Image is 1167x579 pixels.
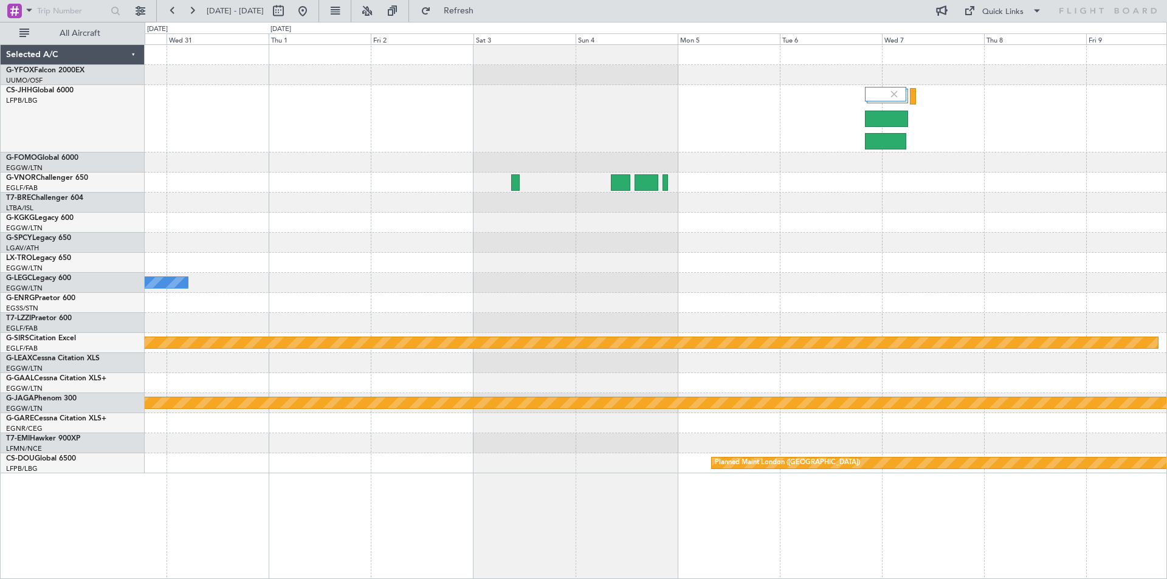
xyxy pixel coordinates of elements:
a: EGNR/CEG [6,424,43,433]
a: G-ENRGPraetor 600 [6,295,75,302]
a: CS-DOUGlobal 6500 [6,455,76,462]
a: G-VNORChallenger 650 [6,174,88,182]
div: Sat 3 [473,33,576,44]
a: G-GAALCessna Citation XLS+ [6,375,106,382]
span: G-SPCY [6,235,32,242]
span: G-KGKG [6,214,35,222]
a: G-FOMOGlobal 6000 [6,154,78,162]
span: All Aircraft [32,29,128,38]
a: G-LEGCLegacy 600 [6,275,71,282]
span: LX-TRO [6,255,32,262]
span: G-GAAL [6,375,34,382]
a: T7-BREChallenger 604 [6,194,83,202]
a: G-JAGAPhenom 300 [6,395,77,402]
span: G-LEGC [6,275,32,282]
div: Planned Maint London ([GEOGRAPHIC_DATA]) [715,454,860,472]
a: T7-EMIHawker 900XP [6,435,80,442]
span: Refresh [433,7,484,15]
a: LGAV/ATH [6,244,39,253]
span: CS-DOU [6,455,35,462]
a: EGGW/LTN [6,284,43,293]
span: G-GARE [6,415,34,422]
a: EGLF/FAB [6,324,38,333]
a: G-YFOXFalcon 2000EX [6,67,84,74]
span: G-LEAX [6,355,32,362]
a: LFPB/LBG [6,96,38,105]
a: G-KGKGLegacy 600 [6,214,74,222]
a: EGGW/LTN [6,163,43,173]
span: T7-BRE [6,194,31,202]
a: EGGW/LTN [6,384,43,393]
a: CS-JHHGlobal 6000 [6,87,74,94]
span: T7-EMI [6,435,30,442]
a: EGGW/LTN [6,364,43,373]
img: gray-close.svg [889,89,900,100]
a: LFPB/LBG [6,464,38,473]
a: EGGW/LTN [6,404,43,413]
a: G-SPCYLegacy 650 [6,235,71,242]
a: G-GARECessna Citation XLS+ [6,415,106,422]
div: Mon 5 [678,33,780,44]
div: Wed 7 [882,33,984,44]
button: Refresh [415,1,488,21]
a: G-LEAXCessna Citation XLS [6,355,100,362]
span: T7-LZZI [6,315,31,322]
span: G-SIRS [6,335,29,342]
a: LX-TROLegacy 650 [6,255,71,262]
div: Thu 1 [269,33,371,44]
a: EGGW/LTN [6,224,43,233]
span: G-VNOR [6,174,36,182]
span: G-YFOX [6,67,34,74]
span: G-JAGA [6,395,34,402]
a: LFMN/NCE [6,444,42,453]
a: LTBA/ISL [6,204,33,213]
a: G-SIRSCitation Excel [6,335,76,342]
a: UUMO/OSF [6,76,43,85]
a: EGLF/FAB [6,183,38,193]
div: Wed 31 [167,33,269,44]
a: EGGW/LTN [6,264,43,273]
div: Thu 8 [984,33,1086,44]
div: Tue 6 [780,33,882,44]
div: [DATE] [270,24,291,35]
a: EGSS/STN [6,304,38,313]
span: G-ENRG [6,295,35,302]
a: EGLF/FAB [6,344,38,353]
button: All Aircraft [13,24,132,43]
button: Quick Links [958,1,1048,21]
span: G-FOMO [6,154,37,162]
span: [DATE] - [DATE] [207,5,264,16]
input: Trip Number [37,2,107,20]
a: T7-LZZIPraetor 600 [6,315,72,322]
div: [DATE] [147,24,168,35]
div: Quick Links [982,6,1024,18]
div: Sun 4 [576,33,678,44]
span: CS-JHH [6,87,32,94]
div: Fri 2 [371,33,473,44]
